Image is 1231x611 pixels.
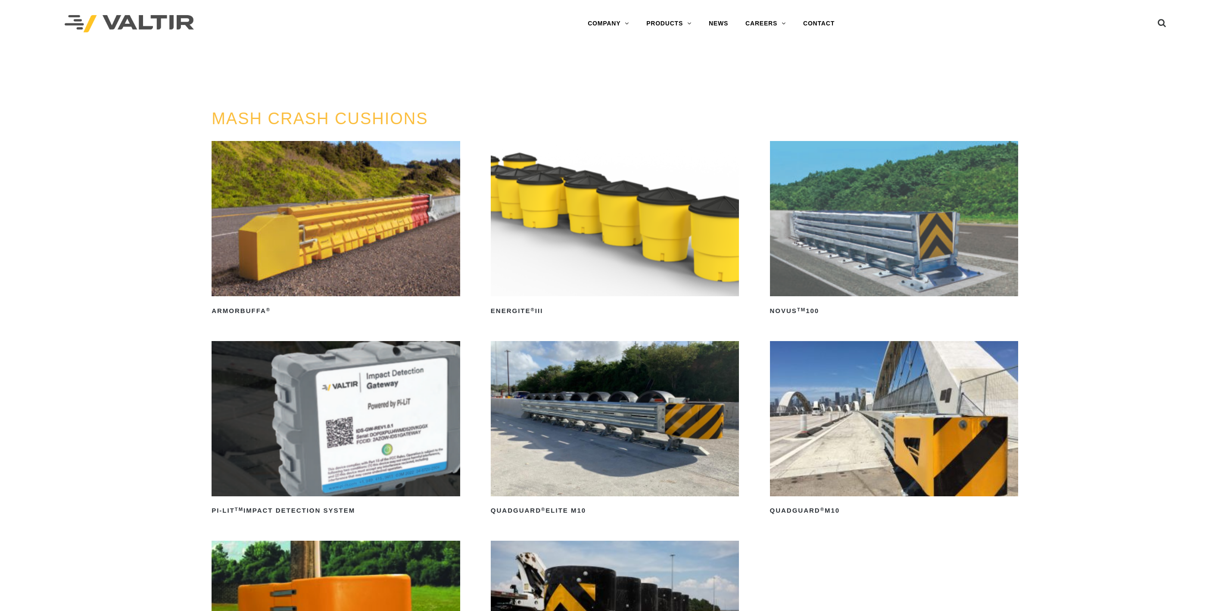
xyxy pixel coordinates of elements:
a: CONTACT [795,15,843,32]
h2: QuadGuard M10 [770,504,1018,518]
a: PI-LITTMImpact Detection System [212,341,460,518]
a: NOVUSTM100 [770,141,1018,318]
sup: ® [820,507,825,512]
h2: ArmorBuffa [212,304,460,318]
a: CAREERS [737,15,795,32]
sup: TM [235,507,243,512]
h2: ENERGITE III [491,304,739,318]
h2: NOVUS 100 [770,304,1018,318]
sup: ® [541,507,545,512]
a: COMPANY [579,15,638,32]
a: MASH CRASH CUSHIONS [212,110,428,128]
a: QuadGuard®Elite M10 [491,341,739,518]
sup: ® [266,307,271,312]
h2: PI-LIT Impact Detection System [212,504,460,518]
a: QuadGuard®M10 [770,341,1018,518]
img: Valtir [65,15,194,33]
sup: ® [531,307,535,312]
a: NEWS [700,15,737,32]
a: ArmorBuffa® [212,141,460,318]
a: PRODUCTS [638,15,700,32]
h2: QuadGuard Elite M10 [491,504,739,518]
sup: TM [797,307,806,312]
a: ENERGITE®III [491,141,739,318]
